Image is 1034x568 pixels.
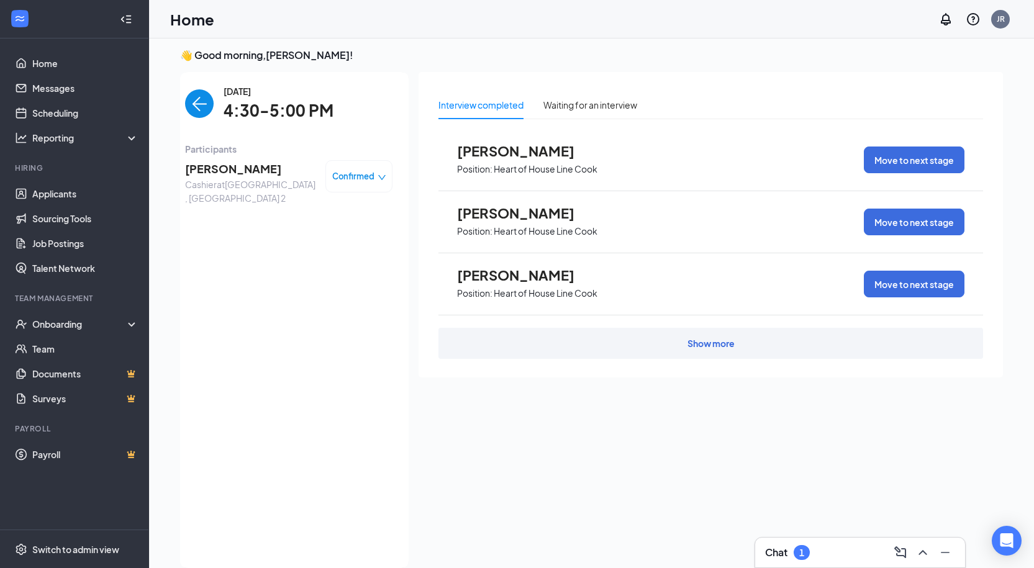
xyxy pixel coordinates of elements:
div: Show more [687,337,735,349]
a: SurveysCrown [32,386,138,411]
button: Move to next stage [864,147,964,173]
button: Move to next stage [864,271,964,297]
div: Team Management [15,293,136,304]
a: Applicants [32,181,138,206]
a: Home [32,51,138,76]
p: Position: [457,163,492,175]
span: [PERSON_NAME] [457,143,594,159]
span: Confirmed [332,170,374,183]
svg: ChevronUp [915,545,930,560]
svg: Notifications [938,12,953,27]
a: DocumentsCrown [32,361,138,386]
div: Payroll [15,423,136,434]
svg: QuestionInfo [966,12,981,27]
a: Messages [32,76,138,101]
p: Position: [457,225,492,237]
span: 4:30-5:00 PM [224,98,333,124]
svg: Minimize [938,545,953,560]
svg: UserCheck [15,318,27,330]
svg: Analysis [15,132,27,144]
svg: ComposeMessage [893,545,908,560]
div: Onboarding [32,318,128,330]
a: Job Postings [32,231,138,256]
a: Scheduling [32,101,138,125]
a: Sourcing Tools [32,206,138,231]
div: Hiring [15,163,136,173]
p: Heart of House Line Cook [494,163,597,175]
svg: Collapse [120,13,132,25]
p: Heart of House Line Cook [494,287,597,299]
svg: WorkstreamLogo [14,12,26,25]
div: Switch to admin view [32,543,119,556]
span: down [378,173,386,182]
p: Heart of House Line Cook [494,225,597,237]
button: ChevronUp [913,543,933,562]
span: [DATE] [224,84,333,98]
div: Waiting for an interview [543,98,637,112]
div: JR [997,14,1005,24]
span: [PERSON_NAME] [457,205,594,221]
div: 1 [799,548,804,558]
h3: Chat [765,546,787,559]
div: Open Intercom Messenger [992,526,1022,556]
p: Position: [457,287,492,299]
span: [PERSON_NAME] [185,160,315,178]
div: Reporting [32,132,139,144]
button: ComposeMessage [891,543,910,562]
div: Interview completed [438,98,524,112]
span: [PERSON_NAME] [457,267,594,283]
a: PayrollCrown [32,442,138,467]
button: back-button [185,89,214,118]
span: Participants [185,142,392,156]
svg: Settings [15,543,27,556]
h1: Home [170,9,214,30]
h3: 👋 Good morning, [PERSON_NAME] ! [180,48,1003,62]
button: Minimize [935,543,955,562]
a: Team [32,336,138,361]
span: Cashier at [GEOGRAPHIC_DATA] , [GEOGRAPHIC_DATA] 2 [185,178,315,205]
button: Move to next stage [864,209,964,235]
a: Talent Network [32,256,138,281]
